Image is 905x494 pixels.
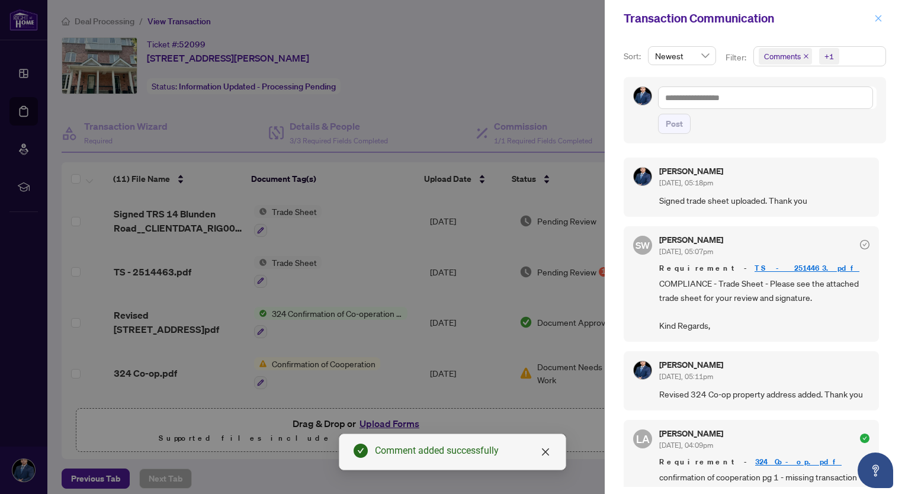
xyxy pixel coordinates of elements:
[624,50,643,63] p: Sort:
[634,87,652,105] img: Profile Icon
[624,9,871,27] div: Transaction Communication
[726,51,748,64] p: Filter:
[636,431,650,447] span: LA
[759,48,812,65] span: Comments
[659,247,713,256] span: [DATE], 05:07pm
[659,277,869,332] span: COMPLIANCE - Trade Sheet - Please see the attached trade sheet for your review and signature. Kin...
[541,447,550,457] span: close
[375,444,551,458] div: Comment added successfully
[659,372,713,381] span: [DATE], 05:11pm
[860,434,869,443] span: check-circle
[860,240,869,249] span: check-circle
[636,238,650,253] span: SW
[659,441,713,450] span: [DATE], 04:09pm
[659,236,723,244] h5: [PERSON_NAME]
[659,178,713,187] span: [DATE], 05:18pm
[755,263,859,273] a: TS - 2514463.pdf
[655,47,709,65] span: Newest
[659,194,869,207] span: Signed trade sheet uploaded. Thank you
[659,429,723,438] h5: [PERSON_NAME]
[354,444,368,458] span: check-circle
[634,361,652,379] img: Profile Icon
[824,50,834,62] div: +1
[659,262,869,274] span: Requirement -
[659,361,723,369] h5: [PERSON_NAME]
[755,457,842,467] a: 324 Co-op.pdf
[659,167,723,175] h5: [PERSON_NAME]
[659,456,869,468] span: Requirement -
[874,14,882,23] span: close
[803,53,809,59] span: close
[658,114,691,134] button: Post
[659,387,869,401] span: Revised 324 Co-op property address added. Thank you
[634,168,652,185] img: Profile Icon
[539,445,552,458] a: Close
[858,453,893,488] button: Open asap
[764,50,801,62] span: Comments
